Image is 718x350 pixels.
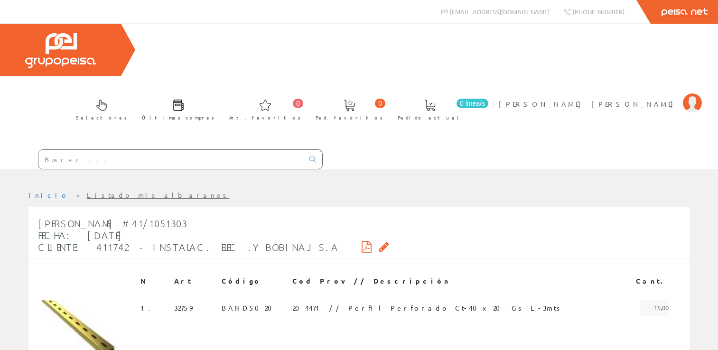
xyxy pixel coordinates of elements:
[174,300,192,316] span: 32759
[38,218,339,253] span: [PERSON_NAME] #41/1051303 Fecha: [DATE] Cliente: 411742 - INSTALAC. ELEC .Y BOBINAJ S.A
[450,8,550,16] span: [EMAIL_ADDRESS][DOMAIN_NAME]
[398,113,462,122] span: Pedido actual
[457,99,488,108] span: 0 línea/s
[132,92,219,126] a: Últimas compras
[316,113,383,122] span: Ped. favoritos
[149,304,157,312] a: .
[362,243,372,250] i: Descargar PDF
[499,92,702,101] a: [PERSON_NAME] [PERSON_NAME]
[137,273,170,290] th: N
[292,300,563,316] span: 204471 // Perfil Perforado Ct-40x20 Gs L-3mts
[289,273,632,290] th: Cod Prov // Descripción
[140,300,157,316] span: 1
[640,300,669,316] span: 15,00
[170,273,218,290] th: Art
[76,113,127,122] span: Selectores
[222,300,278,316] span: BAND5020
[38,150,304,169] input: Buscar ...
[632,273,672,290] th: Cant.
[375,99,385,108] span: 0
[87,191,230,199] a: Listado mis albaranes
[379,243,389,250] i: Solicitar por email copia firmada
[229,113,301,122] span: Art. favoritos
[142,113,214,122] span: Últimas compras
[573,8,625,16] span: [PHONE_NUMBER]
[66,92,132,126] a: Selectores
[25,33,96,68] img: Grupo Peisa
[293,99,303,108] span: 0
[28,191,69,199] a: Inicio
[499,99,678,109] span: [PERSON_NAME] [PERSON_NAME]
[218,273,289,290] th: Código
